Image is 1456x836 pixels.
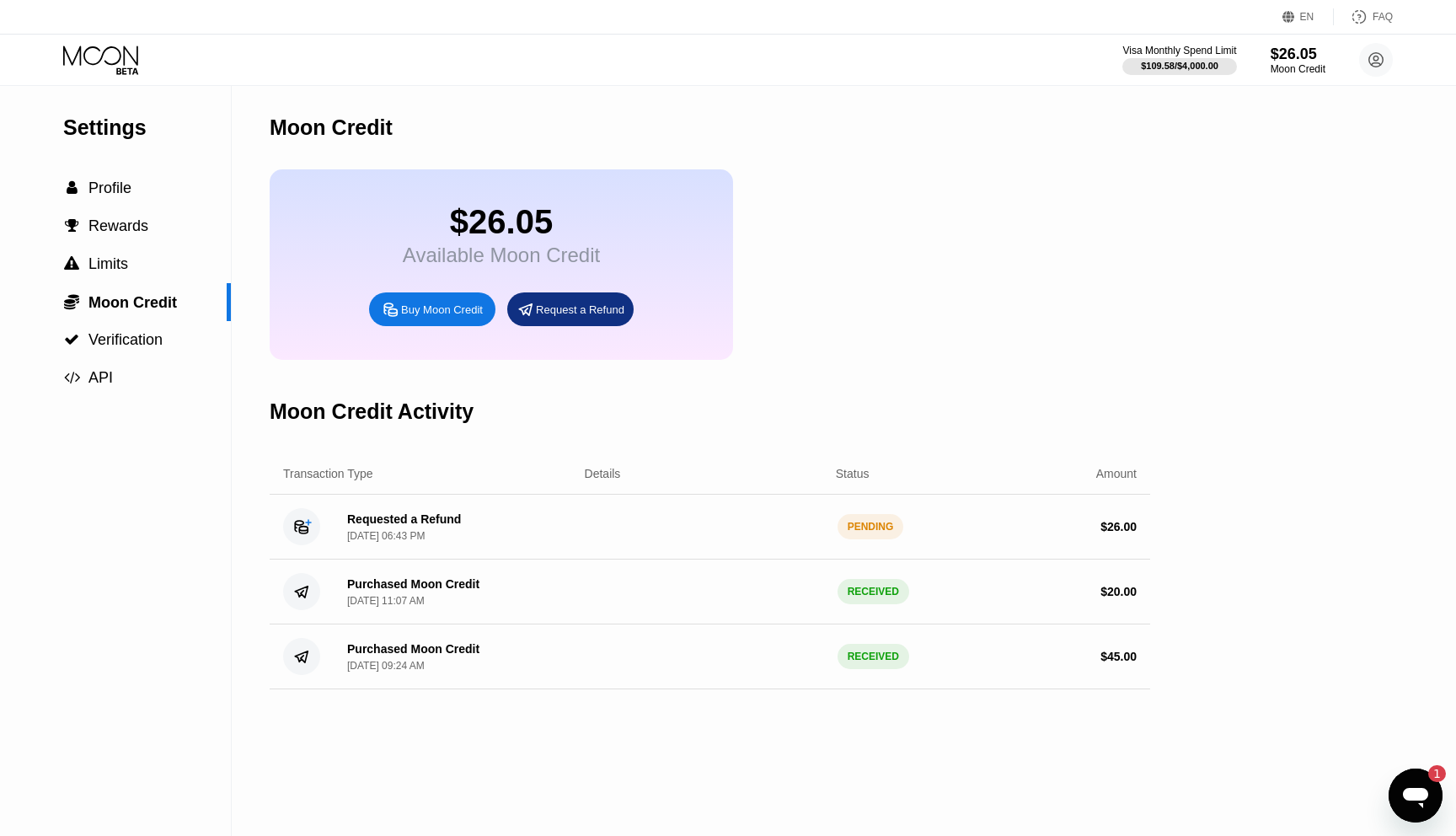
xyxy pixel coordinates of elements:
[836,467,870,480] div: Status
[283,467,373,480] div: Transaction Type
[63,115,231,140] div: Settings
[536,303,624,317] div: Request a Refund
[1300,11,1314,23] div: EN
[67,180,78,196] span: 
[1100,650,1137,663] div: $ 45.00
[1122,45,1236,75] div: Visa Monthly Spend Limit$109.58/$4,000.00
[1100,585,1137,598] div: $ 20.00
[63,180,80,196] div: 
[838,579,909,604] div: RECEIVED
[64,332,79,347] span: 
[64,256,79,271] span: 
[1141,61,1218,71] div: $109.58 / $4,000.00
[403,203,600,241] div: $26.05
[63,256,80,271] div: 
[1282,8,1334,25] div: EN
[63,218,80,233] div: 
[88,217,148,234] span: Rewards
[1373,11,1393,23] div: FAQ
[88,331,163,348] span: Verification
[1100,520,1137,533] div: $ 26.00
[64,370,80,385] span: 
[64,293,79,310] span: 
[1271,46,1325,63] div: $26.05
[270,399,474,424] div: Moon Credit Activity
[270,115,393,140] div: Moon Credit
[403,244,600,267] div: Available Moon Credit
[63,332,80,347] div: 
[838,514,904,539] div: PENDING
[1389,769,1443,823] iframe: Button to launch messaging window, 1 unread message
[347,512,461,526] div: Requested a Refund
[1412,765,1446,782] iframe: Number of unread messages
[65,218,79,233] span: 
[347,595,425,607] div: [DATE] 11:07 AM
[63,293,80,310] div: 
[347,530,425,542] div: [DATE] 06:43 PM
[1334,8,1393,25] div: FAQ
[369,292,495,326] div: Buy Moon Credit
[1122,45,1236,56] div: Visa Monthly Spend Limit
[507,292,634,326] div: Request a Refund
[63,370,80,385] div: 
[347,660,425,672] div: [DATE] 09:24 AM
[1096,467,1137,480] div: Amount
[1271,46,1325,75] div: $26.05Moon Credit
[88,255,128,272] span: Limits
[401,303,483,317] div: Buy Moon Credit
[838,644,909,669] div: RECEIVED
[88,180,131,196] span: Profile
[1271,63,1325,75] div: Moon Credit
[347,642,479,656] div: Purchased Moon Credit
[88,294,177,311] span: Moon Credit
[585,467,621,480] div: Details
[347,577,479,591] div: Purchased Moon Credit
[88,369,113,386] span: API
